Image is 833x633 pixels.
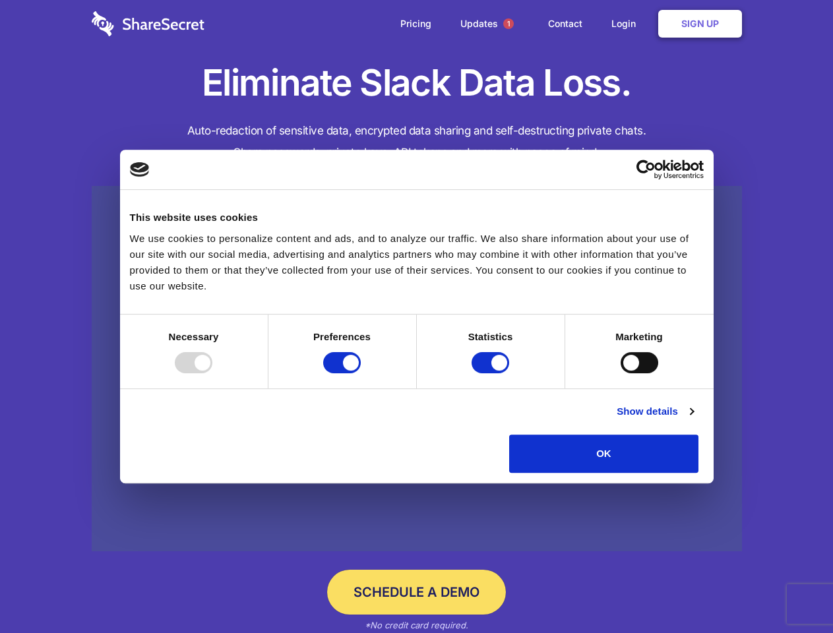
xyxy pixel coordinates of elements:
em: *No credit card required. [365,620,468,630]
a: Login [598,3,656,44]
strong: Statistics [468,331,513,342]
a: Contact [535,3,596,44]
a: Wistia video thumbnail [92,186,742,552]
img: logo [130,162,150,177]
a: Sign Up [658,10,742,38]
h1: Eliminate Slack Data Loss. [92,59,742,107]
strong: Marketing [615,331,663,342]
a: Schedule a Demo [327,570,506,615]
div: We use cookies to personalize content and ads, and to analyze our traffic. We also share informat... [130,231,704,294]
a: Show details [617,404,693,419]
img: logo-wordmark-white-trans-d4663122ce5f474addd5e946df7df03e33cb6a1c49d2221995e7729f52c070b2.svg [92,11,204,36]
button: OK [509,435,698,473]
strong: Preferences [313,331,371,342]
span: 1 [503,18,514,29]
div: This website uses cookies [130,210,704,226]
h4: Auto-redaction of sensitive data, encrypted data sharing and self-destructing private chats. Shar... [92,120,742,164]
a: Pricing [387,3,445,44]
strong: Necessary [169,331,219,342]
a: Usercentrics Cookiebot - opens in a new window [588,160,704,179]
